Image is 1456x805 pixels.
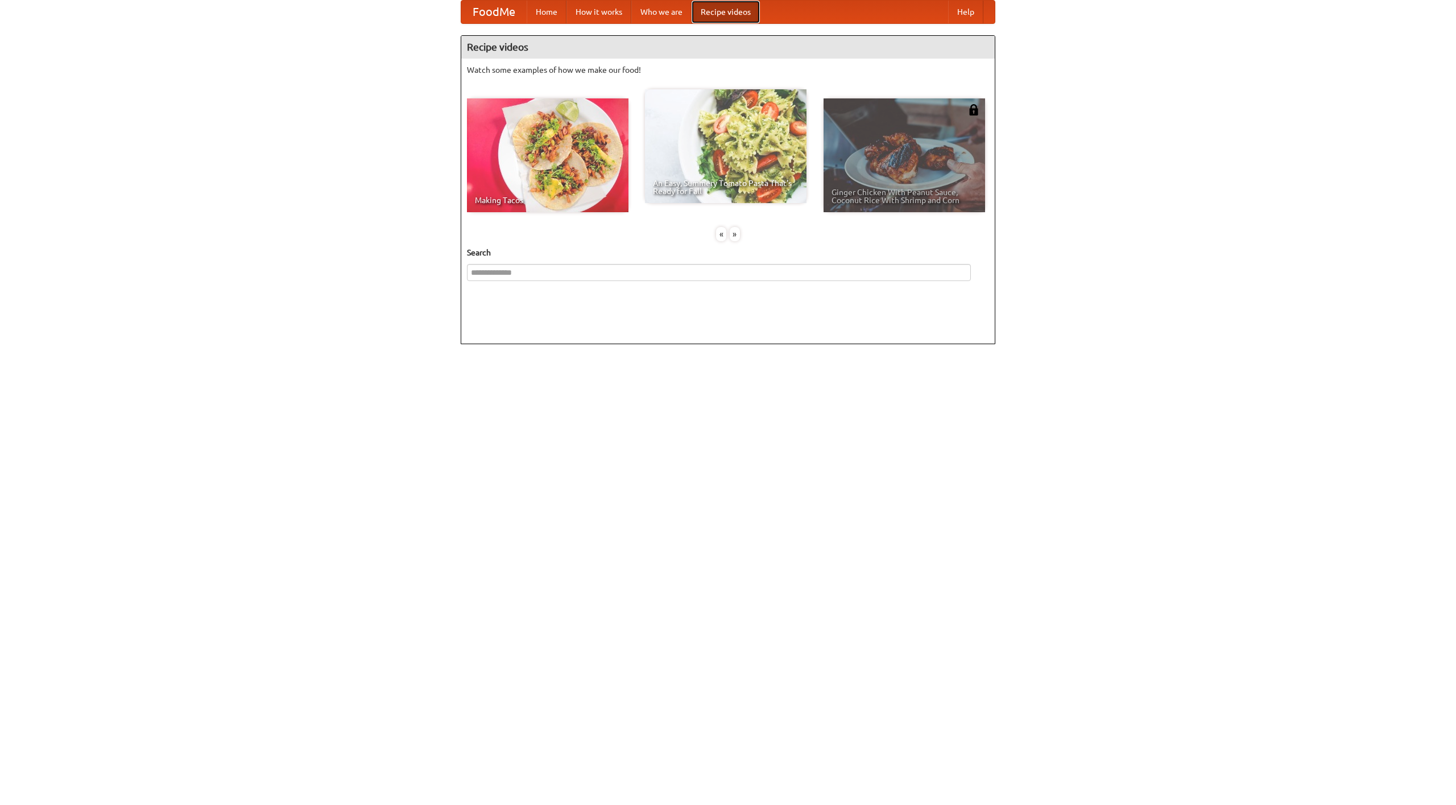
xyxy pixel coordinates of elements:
a: Home [527,1,566,23]
a: Recipe videos [692,1,760,23]
img: 483408.png [968,104,979,115]
span: Making Tacos [475,196,621,204]
a: How it works [566,1,631,23]
div: « [716,227,726,241]
h5: Search [467,247,989,258]
a: Making Tacos [467,98,628,212]
p: Watch some examples of how we make our food! [467,64,989,76]
a: Help [948,1,983,23]
a: FoodMe [461,1,527,23]
div: » [730,227,740,241]
a: Who we are [631,1,692,23]
h4: Recipe videos [461,36,995,59]
a: An Easy, Summery Tomato Pasta That's Ready for Fall [645,89,806,203]
span: An Easy, Summery Tomato Pasta That's Ready for Fall [653,179,799,195]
